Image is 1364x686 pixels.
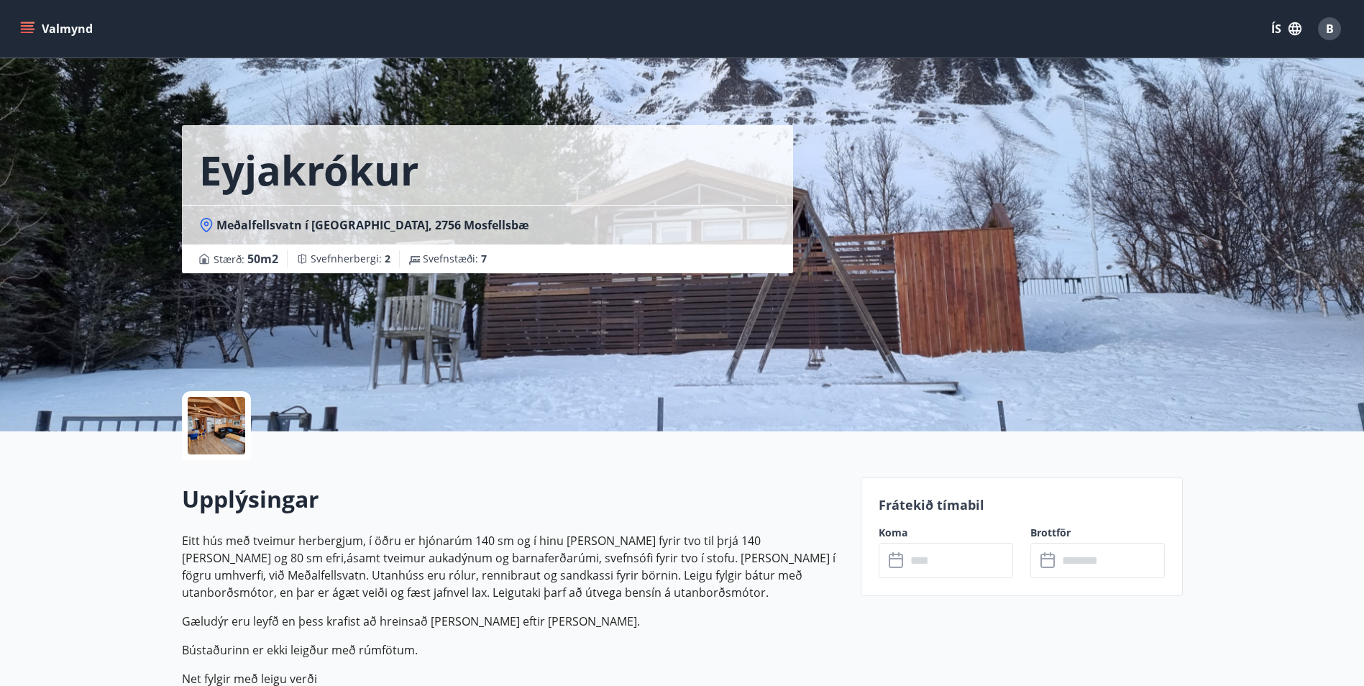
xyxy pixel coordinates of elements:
span: Svefnstæði : [423,252,487,266]
label: Brottför [1030,526,1165,540]
p: Gæludýr eru leyfð en þess krafist að hreinsað [PERSON_NAME] eftir [PERSON_NAME]. [182,613,843,630]
p: Eitt hús með tveimur herbergjum, í öðru er hjónarúm 140 sm og í hinu [PERSON_NAME] fyrir tvo til ... [182,532,843,601]
label: Koma [879,526,1013,540]
span: Svefnherbergi : [311,252,390,266]
span: B [1326,21,1334,37]
button: B [1312,12,1347,46]
h2: Upplýsingar [182,483,843,515]
h1: Eyjakrókur [199,142,418,197]
span: Stærð : [214,250,278,267]
span: 2 [385,252,390,265]
span: Meðalfellsvatn í [GEOGRAPHIC_DATA], 2756 Mosfellsbæ [216,217,529,233]
p: Bústaðurinn er ekki leigður með rúmfötum. [182,641,843,659]
span: 7 [481,252,487,265]
p: Frátekið tímabil [879,495,1165,514]
button: ÍS [1263,16,1309,42]
button: menu [17,16,99,42]
span: 50 m2 [247,251,278,267]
